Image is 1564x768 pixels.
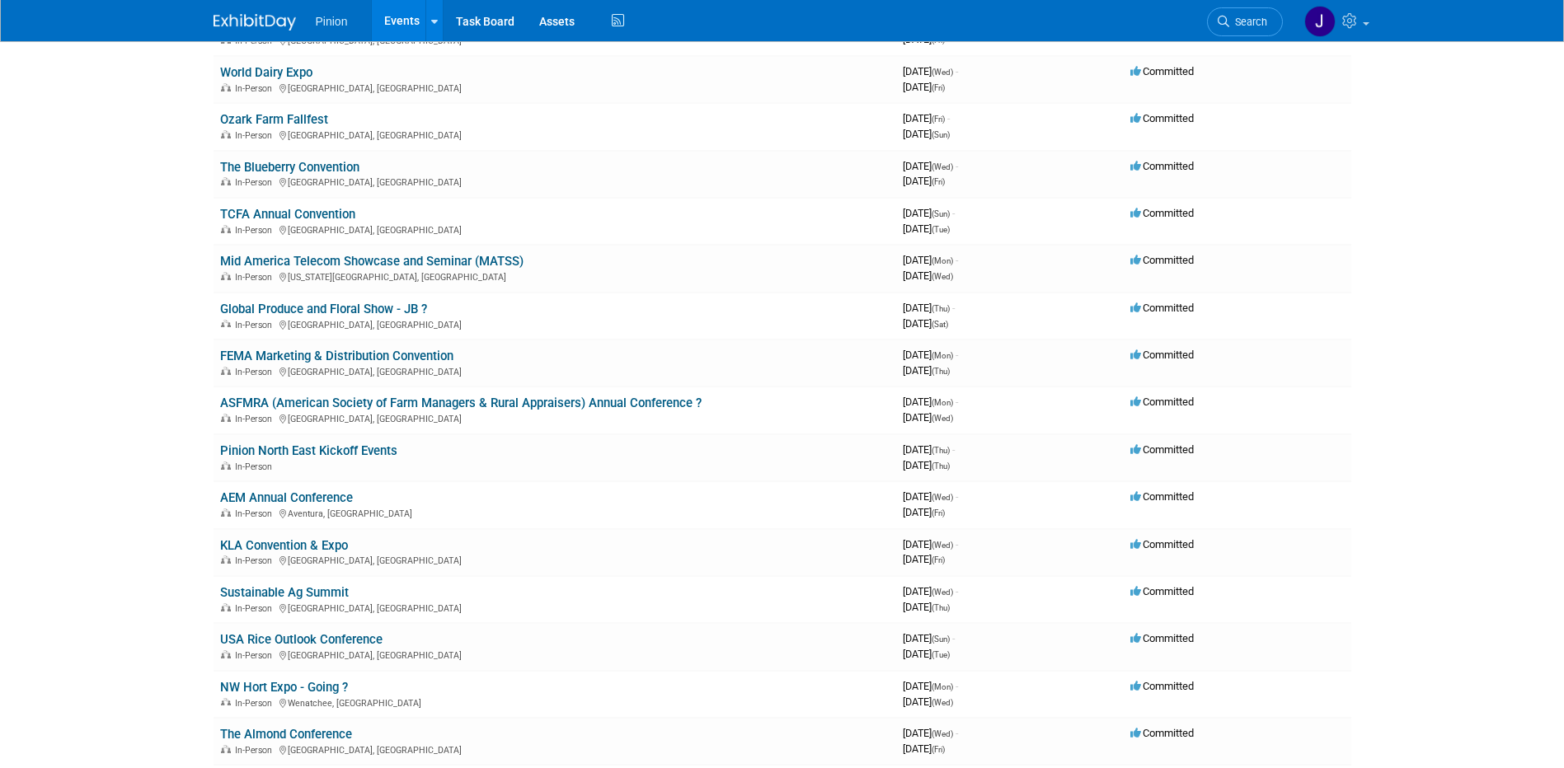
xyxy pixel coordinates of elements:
span: [DATE] [903,254,958,266]
div: [GEOGRAPHIC_DATA], [GEOGRAPHIC_DATA] [220,81,890,94]
span: [DATE] [903,160,958,172]
span: [DATE] [903,302,955,314]
span: [DATE] [903,222,950,235]
span: (Thu) [932,461,950,471]
div: [GEOGRAPHIC_DATA], [GEOGRAPHIC_DATA] [220,411,890,424]
img: In-Person Event [221,83,231,91]
span: In-Person [235,272,277,283]
span: Pinion [316,15,348,28]
span: [DATE] [903,112,950,124]
span: (Wed) [932,68,953,77]
img: In-Person Event [221,461,231,470]
span: [DATE] [903,459,950,471]
span: - [952,207,955,219]
div: [GEOGRAPHIC_DATA], [GEOGRAPHIC_DATA] [220,175,890,188]
span: Committed [1130,490,1194,503]
span: [DATE] [903,175,945,187]
span: In-Person [235,698,277,709]
span: In-Person [235,83,277,94]
div: Aventura, [GEOGRAPHIC_DATA] [220,506,890,519]
span: Committed [1130,254,1194,266]
span: (Tue) [932,225,950,234]
span: [DATE] [903,585,958,597]
span: In-Person [235,367,277,377]
span: [DATE] [903,648,950,660]
span: - [952,632,955,644]
div: [GEOGRAPHIC_DATA], [GEOGRAPHIC_DATA] [220,553,890,566]
span: - [947,112,950,124]
span: - [956,727,958,739]
span: (Thu) [932,367,950,376]
span: [DATE] [903,695,953,708]
a: ASFMRA (American Society of Farm Managers & Rural Appraisers) Annual Conference ? [220,396,702,410]
span: Committed [1130,727,1194,739]
span: [DATE] [903,81,945,93]
span: [DATE] [903,396,958,408]
span: (Fri) [932,83,945,92]
a: USA Rice Outlook Conference [220,632,383,647]
div: [GEOGRAPHIC_DATA], [GEOGRAPHIC_DATA] [220,648,890,661]
a: Pinion North East Kickoff Events [220,443,397,458]
span: (Wed) [932,729,953,738]
a: The Blueberry Convention [220,160,359,175]
span: Committed [1130,585,1194,597]
span: In-Person [235,130,277,141]
span: (Sun) [932,635,950,644]
span: In-Person [235,603,277,614]
img: In-Person Event [221,745,231,753]
span: (Sun) [932,130,950,139]
a: Sustainable Ag Summit [220,585,349,600]
span: (Sat) [932,320,948,329]
span: (Mon) [932,398,953,407]
span: In-Person [235,650,277,661]
div: [GEOGRAPHIC_DATA], [GEOGRAPHIC_DATA] [220,317,890,330]
span: Committed [1130,349,1194,361]
span: (Wed) [932,588,953,597]
span: [DATE] [903,269,953,282]
span: (Fri) [932,508,945,517]
div: [GEOGRAPHIC_DATA], [GEOGRAPHIC_DATA] [220,601,890,614]
span: Search [1229,16,1267,28]
span: (Mon) [932,682,953,691]
span: Committed [1130,207,1194,219]
a: Global Produce and Floral Show - JB ? [220,302,427,316]
span: - [956,538,958,550]
span: [DATE] [903,490,958,503]
span: (Fri) [932,555,945,564]
img: In-Person Event [221,177,231,185]
div: [GEOGRAPHIC_DATA], [GEOGRAPHIC_DATA] [220,222,890,236]
a: World Dairy Expo [220,65,312,80]
span: - [956,160,958,172]
span: Committed [1130,112,1194,124]
span: (Thu) [932,304,950,313]
span: [DATE] [903,317,948,330]
img: Jennifer Plumisto [1304,6,1336,37]
img: In-Person Event [221,508,231,517]
span: In-Person [235,414,277,424]
span: - [956,585,958,597]
span: Committed [1130,632,1194,644]
span: [DATE] [903,553,945,565]
span: Committed [1130,538,1194,550]
span: (Mon) [932,256,953,265]
span: [DATE] [903,742,945,755]
span: In-Person [235,508,277,519]
div: [GEOGRAPHIC_DATA], [GEOGRAPHIC_DATA] [220,128,890,141]
span: [DATE] [903,506,945,518]
a: FEMA Marketing & Distribution Convention [220,349,453,363]
div: [US_STATE][GEOGRAPHIC_DATA], [GEOGRAPHIC_DATA] [220,269,890,283]
span: Committed [1130,443,1194,456]
span: In-Person [235,461,277,472]
a: Mid America Telecom Showcase and Seminar (MATSS) [220,254,524,269]
span: Committed [1130,396,1194,408]
img: In-Person Event [221,555,231,564]
div: [GEOGRAPHIC_DATA], [GEOGRAPHIC_DATA] [220,742,890,756]
span: (Wed) [932,272,953,281]
span: (Mon) [932,351,953,360]
span: Committed [1130,302,1194,314]
span: In-Person [235,320,277,330]
span: [DATE] [903,207,955,219]
span: (Fri) [932,115,945,124]
span: [DATE] [903,128,950,140]
span: - [956,490,958,503]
